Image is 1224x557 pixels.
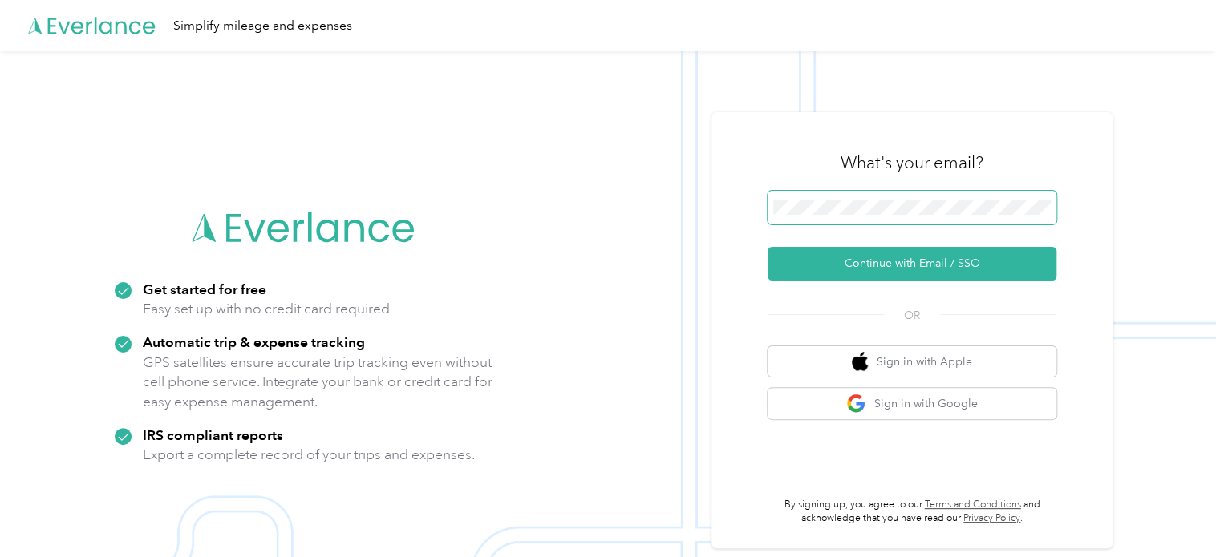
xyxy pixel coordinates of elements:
[768,498,1056,526] p: By signing up, you agree to our and acknowledge that you have read our .
[768,388,1056,419] button: google logoSign in with Google
[143,426,283,443] strong: IRS compliant reports
[143,281,266,297] strong: Get started for free
[925,498,1021,511] a: Terms and Conditions
[768,346,1056,377] button: apple logoSign in with Apple
[884,307,940,324] span: OR
[143,299,390,319] p: Easy set up with no credit card required
[143,353,493,412] p: GPS satellites ensure accurate trip tracking even without cell phone service. Integrate your bank...
[841,151,983,174] h3: What's your email?
[768,247,1056,281] button: Continue with Email / SSO
[846,394,866,414] img: google logo
[173,16,352,36] div: Simplify mileage and expenses
[963,512,1020,524] a: Privacy Policy
[143,445,475,465] p: Export a complete record of your trips and expenses.
[852,352,868,372] img: apple logo
[143,333,365,350] strong: Automatic trip & expense tracking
